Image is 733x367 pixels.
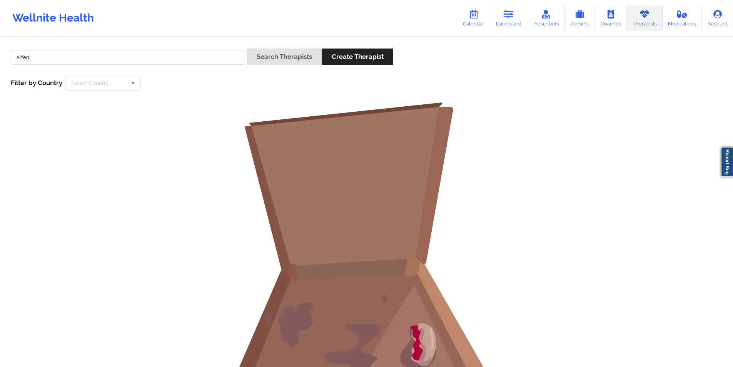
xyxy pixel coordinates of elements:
[565,5,595,31] a: Admins
[322,49,393,65] button: Create Therapist
[627,5,663,31] a: Therapists
[457,5,490,31] a: Calendar
[247,49,322,65] button: Search Therapists
[721,147,733,177] a: Report Bug
[702,5,733,31] a: Account
[663,5,702,31] a: Medications
[11,50,244,65] input: Search Keywords
[71,80,109,86] div: Select Country
[527,5,565,31] a: Prescribers
[11,79,62,87] span: Filter by Country
[595,5,627,31] a: Coaches
[490,5,527,31] a: Dashboard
